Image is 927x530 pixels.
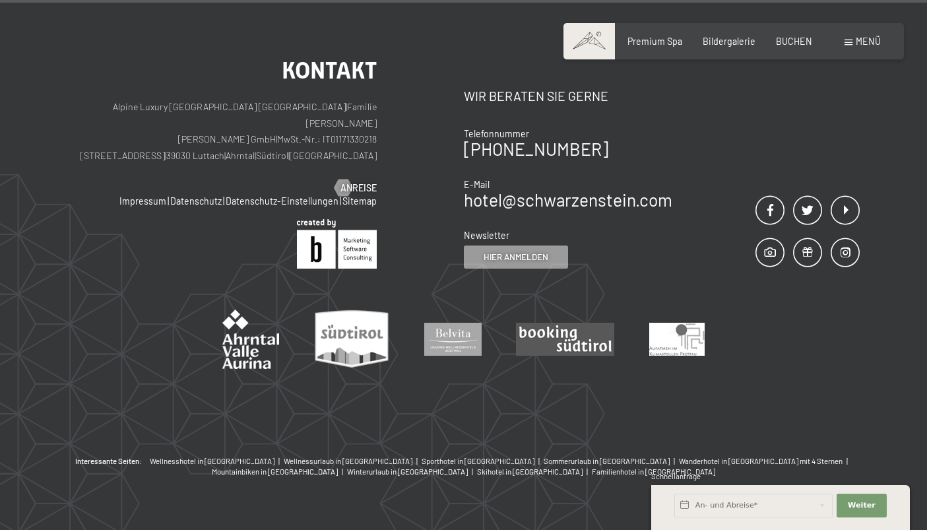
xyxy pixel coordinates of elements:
[464,179,490,190] span: E-Mail
[297,219,377,269] img: Brandnamic GmbH | Leading Hospitality Solutions
[776,36,812,47] a: BUCHEN
[651,472,701,480] span: Schnellanfrage
[170,195,222,207] a: Datenschutz
[347,467,477,477] a: Winterurlaub in [GEOGRAPHIC_DATA] |
[844,457,852,465] span: |
[477,467,592,477] a: Skihotel in [GEOGRAPHIC_DATA] |
[422,457,534,465] span: Sporthotel in [GEOGRAPHIC_DATA]
[856,36,881,47] span: Menü
[255,150,256,161] span: |
[212,467,338,476] span: Mountainbiken in [GEOGRAPHIC_DATA]
[346,101,347,112] span: |
[592,467,715,477] a: Familienhotel in [GEOGRAPHIC_DATA]
[212,467,347,477] a: Mountainbiken in [GEOGRAPHIC_DATA] |
[75,456,142,467] b: Interessante Seiten:
[67,99,377,164] p: Alpine Luxury [GEOGRAPHIC_DATA] [GEOGRAPHIC_DATA] Familie [PERSON_NAME] [PERSON_NAME] GmbH MwSt.-...
[679,456,852,467] a: Wanderhotel in [GEOGRAPHIC_DATA] mit 4 Sternen |
[484,251,548,263] span: Hier anmelden
[536,457,544,465] span: |
[168,195,169,207] span: |
[342,195,377,207] a: Sitemap
[335,182,377,195] a: Anreise
[224,150,226,161] span: |
[119,195,166,207] a: Impressum
[837,494,887,517] button: Weiter
[339,467,347,476] span: |
[464,88,608,104] span: Wir beraten Sie gerne
[464,189,672,210] a: hotel@schwarzenstein.com
[223,195,224,207] span: |
[544,456,679,467] a: Sommerurlaub in [GEOGRAPHIC_DATA] |
[544,457,670,465] span: Sommerurlaub in [GEOGRAPHIC_DATA]
[347,467,468,476] span: Winterurlaub in [GEOGRAPHIC_DATA]
[584,467,592,476] span: |
[671,457,679,465] span: |
[848,500,876,511] span: Weiter
[679,457,843,465] span: Wanderhotel in [GEOGRAPHIC_DATA] mit 4 Sternen
[592,467,715,476] span: Familienhotel in [GEOGRAPHIC_DATA]
[477,467,583,476] span: Skihotel in [GEOGRAPHIC_DATA]
[288,150,290,161] span: |
[340,182,377,195] span: Anreise
[464,128,529,139] span: Telefonnummer
[284,456,422,467] a: Wellnessurlaub in [GEOGRAPHIC_DATA] |
[276,133,277,145] span: |
[282,57,377,84] span: Kontakt
[340,195,341,207] span: |
[464,139,608,159] a: [PHONE_NUMBER]
[422,456,544,467] a: Sporthotel in [GEOGRAPHIC_DATA] |
[469,467,477,476] span: |
[627,36,682,47] a: Premium Spa
[150,457,274,465] span: Wellnesshotel in [GEOGRAPHIC_DATA]
[464,230,509,241] span: Newsletter
[226,195,338,207] a: Datenschutz-Einstellungen
[414,457,422,465] span: |
[703,36,755,47] a: Bildergalerie
[284,457,412,465] span: Wellnessurlaub in [GEOGRAPHIC_DATA]
[276,457,284,465] span: |
[165,150,166,161] span: |
[150,456,284,467] a: Wellnesshotel in [GEOGRAPHIC_DATA] |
